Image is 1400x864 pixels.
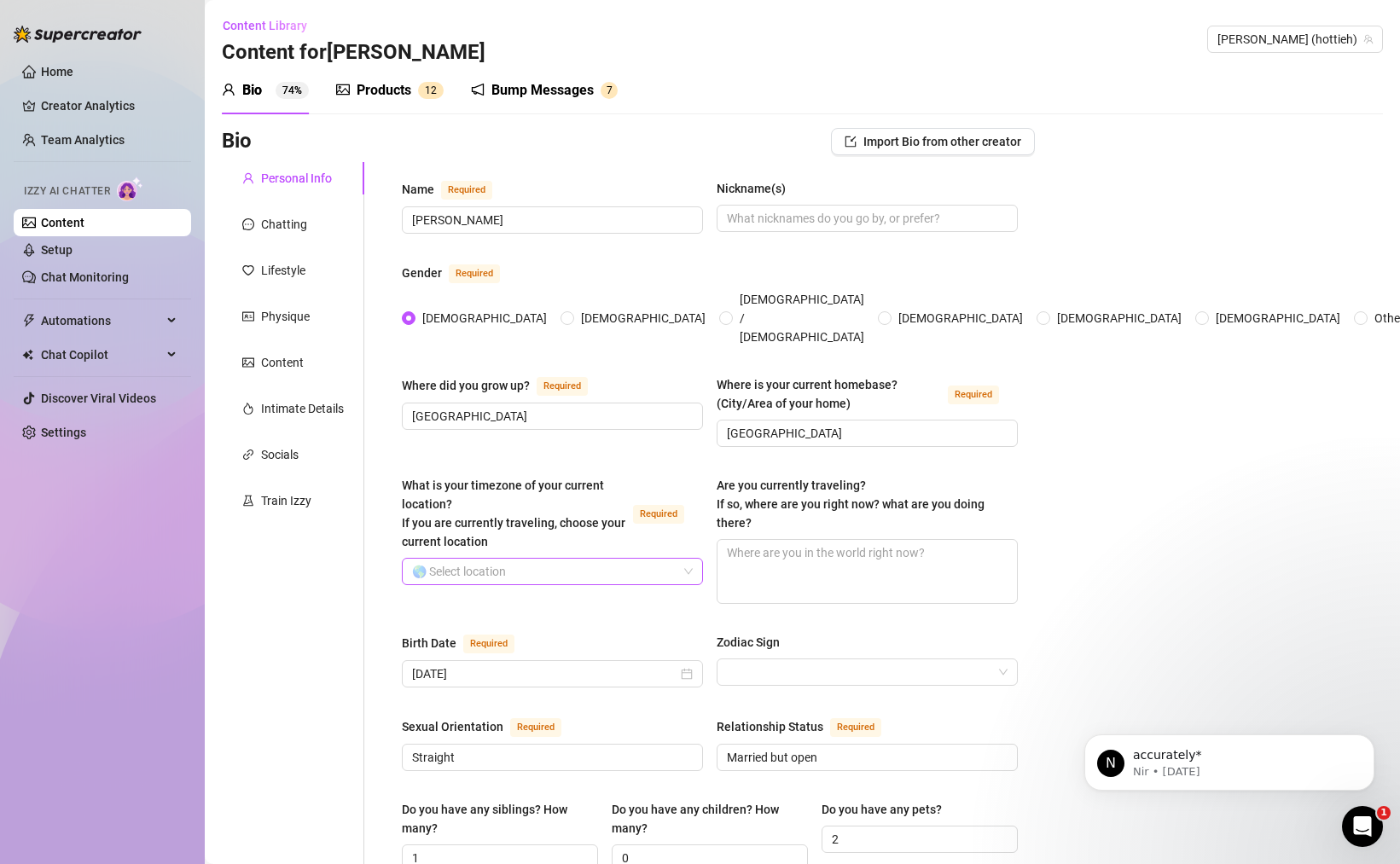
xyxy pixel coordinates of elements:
sup: 7 [601,82,618,99]
input: Where is your current homebase? (City/Area of your home) [727,424,1004,443]
span: Content Library [223,19,307,32]
div: Bump Messages [491,80,594,101]
h3: Bio [222,128,252,155]
label: Do you have any pets? [822,800,954,819]
div: Bio [242,80,262,101]
sup: 74% [276,82,309,99]
input: Where did you grow up? [412,407,689,426]
input: Birth Date [412,664,677,683]
a: Home [41,65,73,78]
div: Nickname(s) [717,179,786,198]
div: Lifestyle [261,261,305,280]
iframe: Intercom live chat [1342,806,1383,847]
span: message [242,218,254,230]
span: [DEMOGRAPHIC_DATA] [892,309,1030,328]
div: Gender [402,264,442,282]
span: picture [242,357,254,368]
a: Discover Viral Videos [41,391,156,405]
span: Required [633,505,684,524]
span: [DEMOGRAPHIC_DATA] [1050,309,1188,328]
span: [DEMOGRAPHIC_DATA] [1209,309,1347,328]
div: Do you have any siblings? How many? [402,800,586,838]
img: logo-BBDzfeDw.svg [14,26,142,43]
h3: Content for [PERSON_NAME] [222,39,485,67]
span: experiment [242,495,254,507]
span: Required [510,718,561,737]
input: Nickname(s) [727,209,1004,228]
div: Intimate Details [261,399,344,418]
span: What is your timezone of your current location? If you are currently traveling, choose your curre... [402,478,625,548]
span: notification [471,83,485,96]
span: Required [537,377,588,396]
span: Required [463,635,514,653]
input: Do you have any pets? [832,830,1004,849]
span: Required [449,264,500,283]
span: Are you currently traveling? If so, where are you right now? what are you doing there? [717,478,985,530]
label: Do you have any children? How many? [612,800,808,838]
a: Chat Monitoring [41,270,129,284]
button: Import Bio from other creator [831,128,1035,155]
label: Birth Date [402,633,533,653]
span: [DEMOGRAPHIC_DATA] / [DEMOGRAPHIC_DATA] [733,290,871,346]
span: 1 [425,84,431,96]
span: link [242,449,254,461]
div: Physique [261,307,310,326]
div: Sexual Orientation [402,717,503,736]
a: Setup [41,243,73,257]
span: user [222,83,235,96]
a: Team Analytics [41,133,125,147]
button: Content Library [222,12,321,39]
span: Required [948,386,999,404]
div: Products [357,80,411,101]
span: fire [242,403,254,415]
div: Chatting [261,215,307,234]
div: Do you have any pets? [822,800,942,819]
input: Name [412,211,689,229]
img: AI Chatter [117,177,143,201]
span: team [1363,34,1374,44]
label: Relationship Status [717,716,900,737]
img: Chat Copilot [22,349,33,361]
label: Where did you grow up? [402,375,607,396]
span: user [242,172,254,184]
span: [DEMOGRAPHIC_DATA] [415,309,554,328]
span: Heather (hottieh) [1217,26,1373,52]
a: Creator Analytics [41,92,177,119]
label: Name [402,179,511,200]
span: 1 [1377,806,1391,820]
div: Where did you grow up? [402,376,530,395]
label: Nickname(s) [717,179,798,198]
div: Birth Date [402,634,456,652]
span: Required [441,181,492,200]
div: Where is your current homebase? (City/Area of your home) [717,375,941,413]
span: Chat Copilot [41,341,162,368]
input: Relationship Status [727,748,1004,767]
span: Import Bio from other creator [863,135,1021,148]
span: [DEMOGRAPHIC_DATA] [574,309,712,328]
iframe: Intercom notifications message [1059,699,1400,818]
label: Do you have any siblings? How many? [402,800,598,838]
label: Where is your current homebase? (City/Area of your home) [717,375,1018,413]
span: import [845,136,857,148]
div: Socials [261,445,299,464]
label: Gender [402,263,519,283]
div: Do you have any children? How many? [612,800,796,838]
div: Zodiac Sign [717,633,780,652]
div: Content [261,353,304,372]
sup: 12 [418,82,444,99]
span: picture [336,83,350,96]
span: heart [242,264,254,276]
input: Sexual Orientation [412,748,689,767]
div: Relationship Status [717,717,823,736]
label: Zodiac Sign [717,633,792,652]
span: 2 [431,84,437,96]
label: Sexual Orientation [402,716,580,737]
span: Required [830,718,881,737]
a: Settings [41,426,86,439]
span: thunderbolt [22,314,36,328]
span: 7 [607,84,613,96]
